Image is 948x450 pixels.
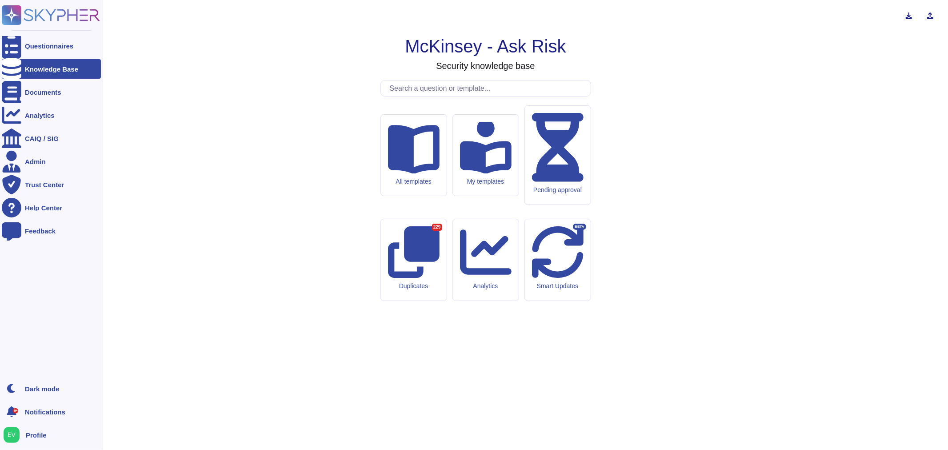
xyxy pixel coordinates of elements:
button: user [2,425,26,445]
div: Dark mode [25,386,60,392]
h3: Security knowledge base [436,60,535,71]
div: Questionnaires [25,43,73,49]
div: All templates [388,178,440,185]
a: Feedback [2,221,101,241]
div: 229 [432,224,442,231]
div: Pending approval [532,186,584,194]
a: Analytics [2,105,101,125]
div: Trust Center [25,181,64,188]
a: Documents [2,82,101,102]
input: Search a question or template... [385,80,591,96]
div: My templates [460,178,512,185]
div: Help Center [25,205,62,211]
div: CAIQ / SIG [25,135,59,142]
a: Admin [2,152,101,171]
div: Knowledge Base [25,66,78,72]
div: Feedback [25,228,56,234]
div: Analytics [460,282,512,290]
div: Admin [25,158,46,165]
h1: McKinsey - Ask Risk [405,36,566,57]
div: BETA [573,224,586,230]
div: Smart Updates [532,282,584,290]
a: Questionnaires [2,36,101,56]
a: Knowledge Base [2,59,101,79]
a: Help Center [2,198,101,217]
a: CAIQ / SIG [2,129,101,148]
div: Documents [25,89,61,96]
div: Duplicates [388,282,440,290]
div: 9+ [13,408,18,414]
span: Profile [26,432,47,438]
div: Analytics [25,112,55,119]
img: user [4,427,20,443]
span: Notifications [25,409,65,415]
a: Trust Center [2,175,101,194]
